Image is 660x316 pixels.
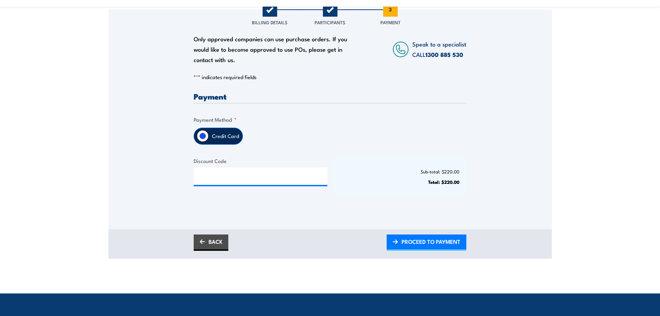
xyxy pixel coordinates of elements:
[194,157,327,165] label: Discount Code
[425,50,463,59] a: 1300 885 530
[209,128,243,144] label: Credit Card
[323,2,337,17] span: 2
[315,19,345,26] span: Participants
[383,2,398,17] span: 3
[194,74,466,80] p: " " indicates required fields
[340,169,460,174] p: Sub-total: $220.00
[402,232,460,251] span: PROCEED TO PAYMENT
[194,116,237,123] legend: Payment Method
[194,34,351,65] div: Only approved companies can use purchase orders. If you would like to become approved to use POs,...
[428,178,459,185] strong: Total: $220.00
[194,92,466,100] h3: Payment
[263,2,277,17] span: 1
[252,19,288,26] span: Billing Details
[387,234,466,251] a: PROCEED TO PAYMENT
[412,40,466,59] span: Speak to a specialist CALL
[380,19,401,26] span: Payment
[194,234,228,251] a: BACK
